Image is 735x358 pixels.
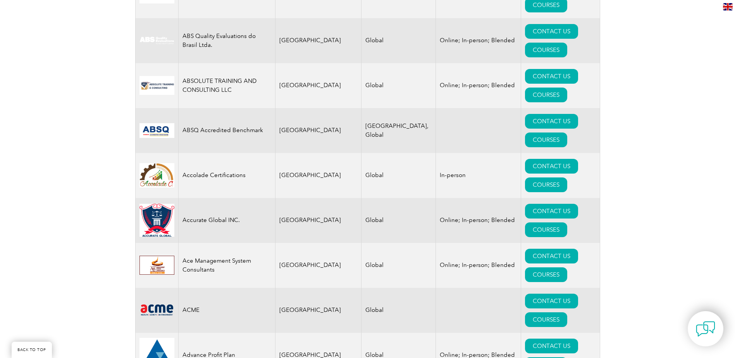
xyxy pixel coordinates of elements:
[525,222,567,237] a: COURSES
[525,249,578,263] a: CONTACT US
[275,198,361,243] td: [GEOGRAPHIC_DATA]
[696,319,715,339] img: contact-chat.png
[361,288,436,333] td: Global
[525,204,578,219] a: CONTACT US
[525,43,567,57] a: COURSES
[361,198,436,243] td: Global
[436,198,521,243] td: Online; In-person; Blended
[275,63,361,108] td: [GEOGRAPHIC_DATA]
[178,243,275,288] td: Ace Management System Consultants
[525,69,578,84] a: CONTACT US
[178,63,275,108] td: ABSOLUTE TRAINING AND CONSULTING LLC
[361,108,436,153] td: [GEOGRAPHIC_DATA], Global
[525,133,567,147] a: COURSES
[275,18,361,63] td: [GEOGRAPHIC_DATA]
[361,153,436,198] td: Global
[361,18,436,63] td: Global
[723,3,733,10] img: en
[178,288,275,333] td: ACME
[275,153,361,198] td: [GEOGRAPHIC_DATA]
[525,294,578,308] a: CONTACT US
[139,256,174,275] img: 306afd3c-0a77-ee11-8179-000d3ae1ac14-logo.jpg
[436,153,521,198] td: In-person
[525,312,567,327] a: COURSES
[139,123,174,138] img: cc24547b-a6e0-e911-a812-000d3a795b83-logo.png
[139,204,174,237] img: a034a1f6-3919-f011-998a-0022489685a1-logo.png
[139,303,174,317] img: 0f03f964-e57c-ec11-8d20-002248158ec2-logo.png
[275,108,361,153] td: [GEOGRAPHIC_DATA]
[436,63,521,108] td: Online; In-person; Blended
[525,339,578,353] a: CONTACT US
[139,36,174,45] img: c92924ac-d9bc-ea11-a814-000d3a79823d-logo.jpg
[361,243,436,288] td: Global
[178,153,275,198] td: Accolade Certifications
[178,198,275,243] td: Accurate Global INC.
[436,243,521,288] td: Online; In-person; Blended
[12,342,52,358] a: BACK TO TOP
[525,88,567,102] a: COURSES
[139,163,174,188] img: 1a94dd1a-69dd-eb11-bacb-002248159486-logo.jpg
[525,24,578,39] a: CONTACT US
[525,177,567,192] a: COURSES
[525,267,567,282] a: COURSES
[178,108,275,153] td: ABSQ Accredited Benchmark
[525,159,578,174] a: CONTACT US
[436,18,521,63] td: Online; In-person; Blended
[361,63,436,108] td: Global
[139,76,174,95] img: 16e092f6-eadd-ed11-a7c6-00224814fd52-logo.png
[275,288,361,333] td: [GEOGRAPHIC_DATA]
[178,18,275,63] td: ABS Quality Evaluations do Brasil Ltda.
[275,243,361,288] td: [GEOGRAPHIC_DATA]
[525,114,578,129] a: CONTACT US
